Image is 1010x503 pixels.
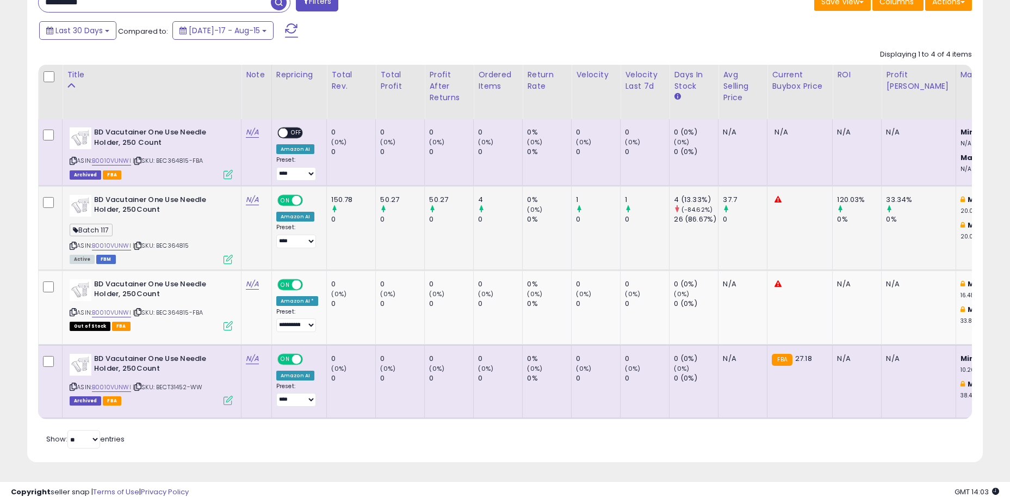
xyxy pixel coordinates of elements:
span: Batch 117 [70,224,113,236]
small: (0%) [576,138,591,146]
div: 0 [625,214,669,224]
b: BD Vacutainer One Use Needle Holder, 250Count [94,354,226,377]
div: 26 (86.67%) [674,214,718,224]
div: 0 [576,127,620,137]
div: 0 [429,127,473,137]
div: 0% [527,127,571,137]
div: 0 [331,147,375,157]
span: | SKU: BECT31452-WW [133,383,202,391]
div: 120.03% [837,195,881,205]
small: (0%) [429,138,444,146]
div: 0 [478,354,522,364]
div: ROI [837,69,877,81]
small: (0%) [674,138,689,146]
div: 0% [527,147,571,157]
div: seller snap | | [11,487,189,498]
small: (0%) [674,290,689,298]
div: 0 [478,127,522,137]
a: B0010VUNWI [92,156,131,165]
div: 0% [527,373,571,383]
div: N/A [723,354,759,364]
span: Compared to: [118,26,168,36]
span: Listings that have been deleted from Seller Central [70,396,101,406]
div: 0% [527,195,571,205]
b: Max: [968,304,987,315]
span: OFF [301,195,319,205]
b: Min: [961,127,977,137]
div: 0 [625,279,669,289]
div: 0 (0%) [674,279,718,289]
div: 0 (0%) [674,354,718,364]
div: 0 [429,373,473,383]
a: N/A [246,194,259,205]
b: Min: [968,279,984,289]
div: Amazon AI [276,371,314,381]
div: 0 [576,279,620,289]
span: All listings currently available for purchase on Amazon [70,255,95,264]
div: 0 [331,279,375,289]
small: (0%) [331,290,346,298]
b: Min: [961,353,977,364]
span: All listings that are currently out of stock and unavailable for purchase on Amazon [70,322,110,331]
small: (0%) [429,364,444,373]
small: (0%) [527,138,542,146]
small: (0%) [625,138,640,146]
small: (0%) [625,290,640,298]
div: Total Profit [380,69,420,92]
div: 0% [527,214,571,224]
div: N/A [837,354,873,364]
small: (0%) [576,290,591,298]
span: Last 30 Days [55,25,103,36]
button: Last 30 Days [39,21,116,40]
small: (0%) [380,364,395,373]
small: (0%) [478,290,493,298]
div: 0 [576,214,620,224]
small: FBA [772,354,792,366]
div: N/A [723,279,759,289]
img: 31VAdSMm00L._SL40_.jpg [70,279,91,301]
div: 0 [380,354,424,364]
small: (0%) [380,138,395,146]
div: 0 [576,299,620,309]
div: 0 [331,299,375,309]
div: Preset: [276,224,319,248]
div: 0 (0%) [674,299,718,309]
div: 0 [625,354,669,364]
div: 0 [380,279,424,289]
a: Privacy Policy [141,487,189,497]
div: Days In Stock [674,69,714,92]
small: (0%) [527,205,542,214]
div: Ordered Items [478,69,518,92]
div: ASIN: [70,354,233,404]
div: 0 [429,147,473,157]
b: BD Vacutainer One Use Needle Holder, 250Count [94,195,226,218]
a: N/A [246,353,259,364]
div: 0 [576,147,620,157]
div: ASIN: [70,127,233,178]
div: Preset: [276,383,319,407]
div: Title [67,69,237,81]
div: Note [246,69,267,81]
span: | SKU: BEC364815 [133,241,189,250]
img: 31VAdSMm00L._SL40_.jpg [70,127,91,149]
b: Max: [968,379,987,389]
div: 0 (0%) [674,373,718,383]
div: 0% [886,214,955,224]
div: 0% [527,354,571,364]
span: FBA [103,396,121,406]
div: Repricing [276,69,323,81]
div: 0 [478,214,522,224]
div: Current Buybox Price [772,69,828,92]
div: 0% [837,214,881,224]
a: N/A [246,279,259,290]
div: 0 [478,373,522,383]
img: 31VAdSMm00L._SL40_.jpg [70,354,91,376]
div: 0 (0%) [674,147,718,157]
div: Amazon AI * [276,296,319,306]
div: ASIN: [70,195,233,263]
div: Profit [PERSON_NAME] [886,69,951,92]
small: (0%) [478,364,493,373]
span: | SKU: BEC364815-FBA [133,308,203,317]
a: B0010VUNWI [92,308,131,317]
span: OFF [288,128,305,138]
